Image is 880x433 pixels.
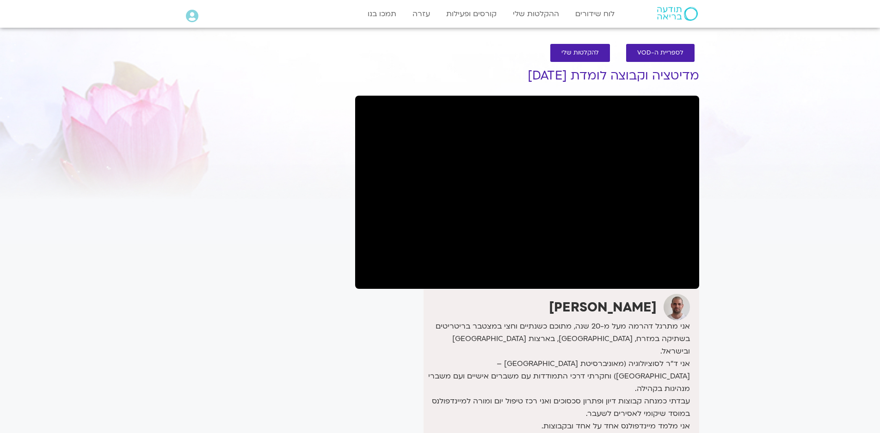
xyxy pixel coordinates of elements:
[550,44,610,62] a: להקלטות שלי
[664,294,690,320] img: דקל קנטי
[626,44,695,62] a: לספריית ה-VOD
[363,5,401,23] a: תמכו בנו
[637,49,683,56] span: לספריית ה-VOD
[657,7,698,21] img: תודעה בריאה
[442,5,501,23] a: קורסים ופעילות
[549,299,657,316] strong: [PERSON_NAME]
[508,5,564,23] a: ההקלטות שלי
[571,5,619,23] a: לוח שידורים
[561,49,599,56] span: להקלטות שלי
[355,69,699,83] h1: מדיטציה וקבוצה לומדת [DATE]
[408,5,435,23] a: עזרה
